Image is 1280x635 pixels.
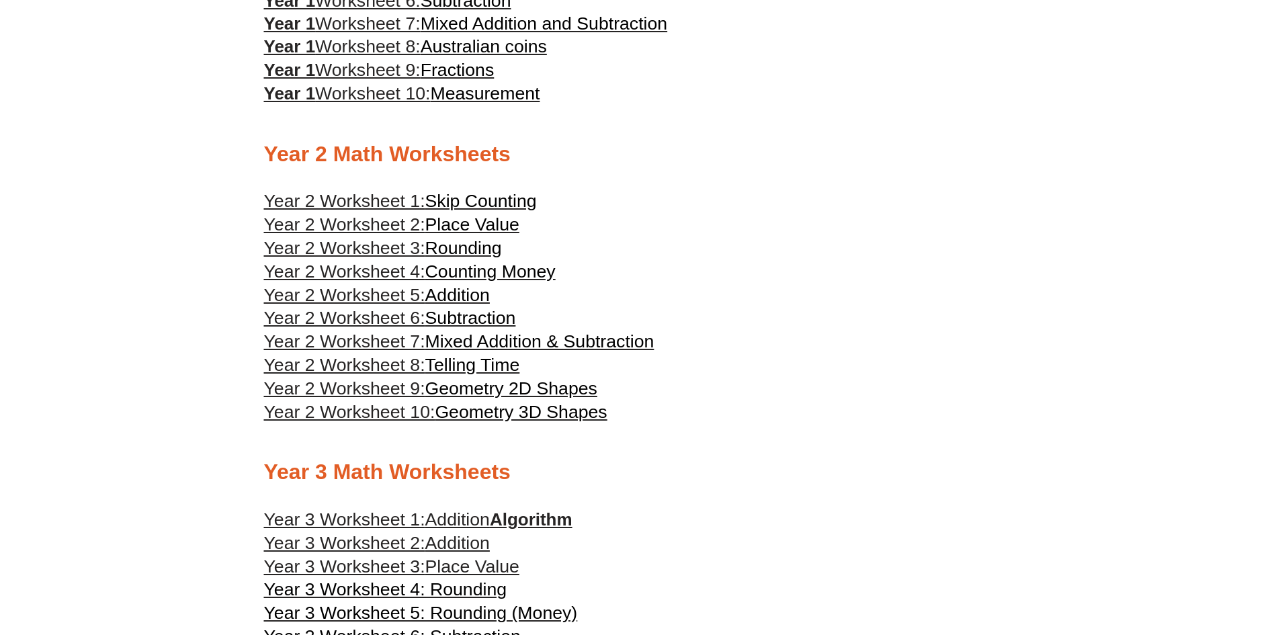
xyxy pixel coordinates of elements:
span: Year 2 Worksheet 3: [264,238,425,258]
a: Year 3 Worksheet 3:Place Value [264,555,519,579]
span: Mixed Addition & Subtraction [425,331,654,351]
span: Place Value [425,214,519,235]
span: Year 2 Worksheet 10: [264,402,435,422]
span: Counting Money [425,261,556,282]
span: Worksheet 10: [315,83,430,103]
span: Measurement [430,83,540,103]
a: Year 2 Worksheet 1:Skip Counting [264,191,537,211]
span: Year 3 Worksheet 3: [264,556,425,577]
a: Year 2 Worksheet 6:Subtraction [264,308,516,328]
span: Year 2 Worksheet 6: [264,308,425,328]
a: Year 2 Worksheet 4:Counting Money [264,261,556,282]
span: Addition [425,285,490,305]
span: Worksheet 9: [315,60,421,80]
iframe: Chat Widget [1056,483,1280,635]
a: Year 3 Worksheet 4: Rounding [264,578,507,601]
a: Year 2 Worksheet 9:Geometry 2D Shapes [264,378,597,398]
h2: Year 2 Math Worksheets [264,140,1017,169]
span: Year 2 Worksheet 9: [264,378,425,398]
a: Year 3 Worksheet 5: Rounding (Money) [264,601,578,625]
span: Australian coins [421,36,547,56]
span: Year 3 Worksheet 4: Rounding [264,579,507,599]
a: Year 3 Worksheet 2:Addition [264,532,490,555]
span: Geometry 3D Shapes [435,402,607,422]
span: Addition [425,509,490,530]
span: Telling Time [425,355,520,375]
a: Year 2 Worksheet 8:Telling Time [264,355,520,375]
a: Year 2 Worksheet 7:Mixed Addition & Subtraction [264,331,654,351]
span: Year 3 Worksheet 2: [264,533,425,553]
a: Year 2 Worksheet 3:Rounding [264,238,502,258]
span: Worksheet 7: [315,13,421,34]
span: Subtraction [425,308,516,328]
span: Year 3 Worksheet 5: Rounding (Money) [264,603,578,623]
a: Year 2 Worksheet 5:Addition [264,285,490,305]
span: Year 2 Worksheet 8: [264,355,425,375]
span: Year 2 Worksheet 7: [264,331,425,351]
span: Year 2 Worksheet 2: [264,214,425,235]
a: Year 2 Worksheet 10:Geometry 3D Shapes [264,402,607,422]
a: Year 1Worksheet 7:Mixed Addition and Subtraction [264,13,668,34]
span: Year 3 Worksheet 1: [264,509,425,530]
a: Year 1Worksheet 9:Fractions [264,60,495,80]
span: Rounding [425,238,502,258]
h2: Year 3 Math Worksheets [264,458,1017,486]
span: Worksheet 8: [315,36,421,56]
span: Addition [425,533,490,553]
a: Year 2 Worksheet 2:Place Value [264,214,519,235]
span: Geometry 2D Shapes [425,378,597,398]
span: Mixed Addition and Subtraction [421,13,668,34]
span: Year 2 Worksheet 5: [264,285,425,305]
a: Year 1Worksheet 10:Measurement [264,83,540,103]
span: Skip Counting [425,191,537,211]
span: Year 2 Worksheet 1: [264,191,425,211]
a: Year 1Worksheet 8:Australian coins [264,36,547,56]
a: Year 3 Worksheet 1:AdditionAlgorithm [264,509,572,530]
span: Year 2 Worksheet 4: [264,261,425,282]
span: Place Value [425,556,519,577]
span: Fractions [421,60,495,80]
